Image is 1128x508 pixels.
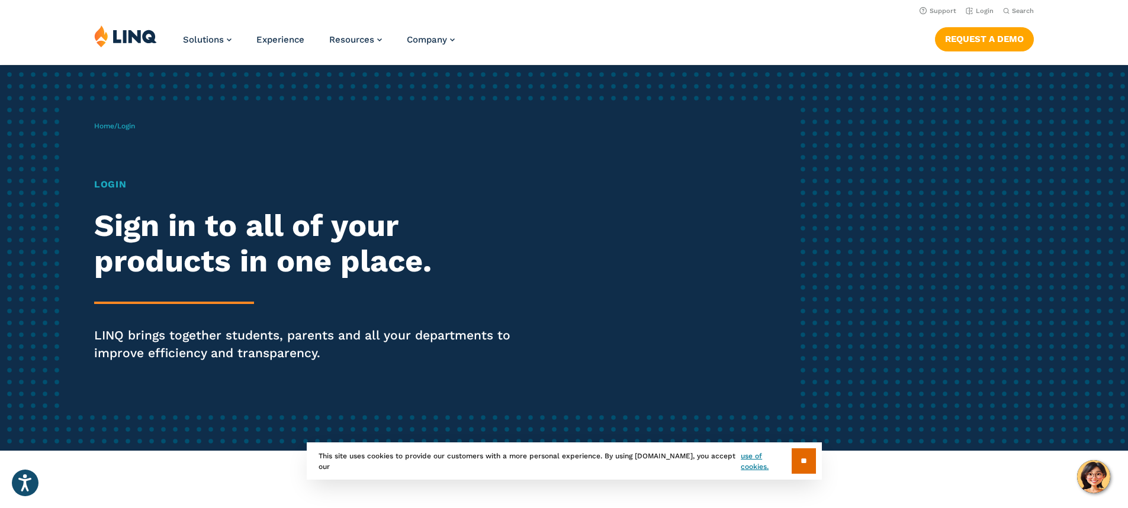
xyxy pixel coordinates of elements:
[94,25,157,47] img: LINQ | K‑12 Software
[935,25,1034,51] nav: Button Navigation
[407,34,447,45] span: Company
[256,34,304,45] a: Experience
[1012,7,1034,15] span: Search
[117,122,135,130] span: Login
[183,34,224,45] span: Solutions
[94,122,135,130] span: /
[935,27,1034,51] a: Request a Demo
[183,34,232,45] a: Solutions
[94,326,529,362] p: LINQ brings together students, parents and all your departments to improve efficiency and transpa...
[966,7,994,15] a: Login
[329,34,374,45] span: Resources
[94,177,529,192] h1: Login
[1077,460,1110,493] button: Hello, have a question? Let’s chat.
[329,34,382,45] a: Resources
[920,7,956,15] a: Support
[741,451,791,472] a: use of cookies.
[183,25,455,64] nav: Primary Navigation
[94,208,529,279] h2: Sign in to all of your products in one place.
[1003,7,1034,15] button: Open Search Bar
[307,442,822,480] div: This site uses cookies to provide our customers with a more personal experience. By using [DOMAIN...
[94,122,114,130] a: Home
[407,34,455,45] a: Company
